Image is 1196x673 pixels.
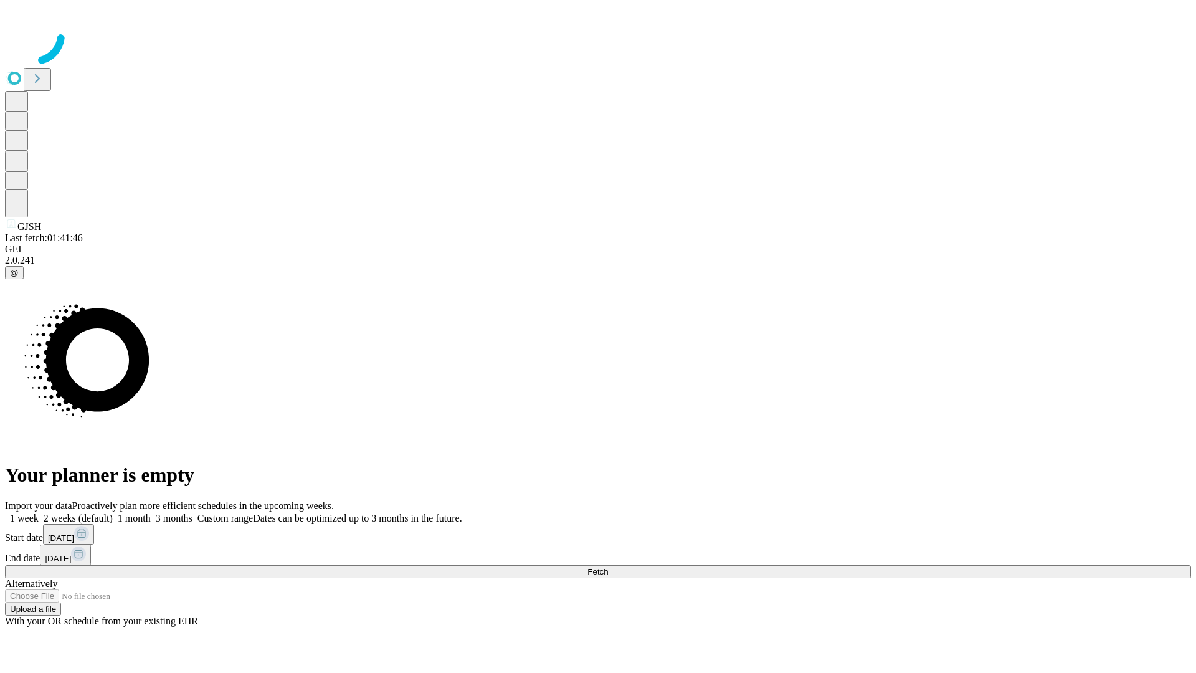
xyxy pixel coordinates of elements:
[5,524,1191,545] div: Start date
[5,255,1191,266] div: 2.0.241
[197,513,253,523] span: Custom range
[587,567,608,576] span: Fetch
[5,545,1191,565] div: End date
[5,464,1191,487] h1: Your planner is empty
[5,244,1191,255] div: GEI
[5,565,1191,578] button: Fetch
[72,500,334,511] span: Proactively plan more efficient schedules in the upcoming weeks.
[10,513,39,523] span: 1 week
[253,513,462,523] span: Dates can be optimized up to 3 months in the future.
[5,500,72,511] span: Import your data
[5,578,57,589] span: Alternatively
[45,554,71,563] span: [DATE]
[17,221,41,232] span: GJSH
[44,513,113,523] span: 2 weeks (default)
[5,603,61,616] button: Upload a file
[5,266,24,279] button: @
[118,513,151,523] span: 1 month
[156,513,192,523] span: 3 months
[43,524,94,545] button: [DATE]
[10,268,19,277] span: @
[48,533,74,543] span: [DATE]
[40,545,91,565] button: [DATE]
[5,616,198,626] span: With your OR schedule from your existing EHR
[5,232,83,243] span: Last fetch: 01:41:46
